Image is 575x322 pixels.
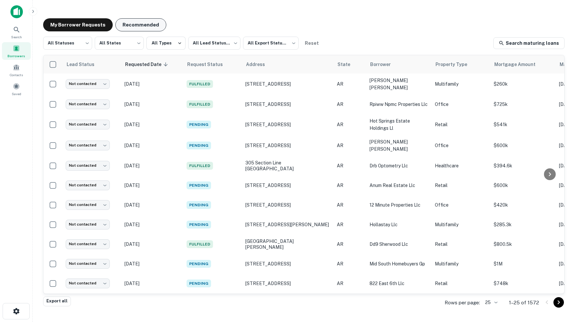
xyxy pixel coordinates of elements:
[66,180,110,190] div: Not contacted
[10,72,23,77] span: Contacts
[337,221,363,228] p: AR
[245,238,330,250] p: [GEOGRAPHIC_DATA][PERSON_NAME]
[187,240,213,248] span: Fulfilled
[337,60,359,68] span: State
[124,182,180,189] p: [DATE]
[66,259,110,268] div: Not contacted
[370,182,428,189] p: anum real estate llc
[301,37,322,50] button: Reset
[245,122,330,127] p: [STREET_ADDRESS]
[43,35,92,52] div: All Statuses
[11,34,22,40] span: Search
[124,260,180,267] p: [DATE]
[124,121,180,128] p: [DATE]
[435,201,487,209] p: Office
[435,182,487,189] p: Retail
[494,60,544,68] span: Mortgage Amount
[494,241,552,248] p: $800.5k
[124,221,180,228] p: [DATE]
[435,101,487,108] p: Office
[2,80,31,98] a: Saved
[188,35,240,52] div: All Lead Statuses
[370,101,428,108] p: rpiww npmc properties llc
[337,121,363,128] p: AR
[66,79,110,89] div: Not contacted
[435,80,487,88] p: Multifamily
[337,201,363,209] p: AR
[509,299,539,307] p: 1–25 of 1572
[95,35,144,52] div: All States
[337,101,363,108] p: AR
[245,261,330,267] p: [STREET_ADDRESS]
[245,182,330,188] p: [STREET_ADDRESS]
[245,222,330,228] p: [STREET_ADDRESS][PERSON_NAME]
[370,77,428,91] p: [PERSON_NAME] [PERSON_NAME]
[435,142,487,149] p: Office
[121,55,183,74] th: Requested Date
[124,80,180,88] p: [DATE]
[435,121,487,128] p: Retail
[187,221,211,229] span: Pending
[124,162,180,169] p: [DATE]
[494,221,552,228] p: $285.3k
[435,162,487,169] p: Healthcare
[8,53,25,59] span: Borrowers
[115,18,166,31] button: Recommended
[187,280,211,287] span: Pending
[246,60,273,68] span: Address
[494,80,552,88] p: $260k
[494,142,552,149] p: $600k
[2,23,31,41] div: Search
[494,182,552,189] p: $600k
[187,162,213,170] span: Fulfilled
[494,201,552,209] p: $420k
[187,260,211,268] span: Pending
[146,37,186,50] button: All Types
[370,260,428,267] p: mid south homebuyers gp
[12,91,21,96] span: Saved
[245,280,330,286] p: [STREET_ADDRESS]
[10,5,23,18] img: capitalize-icon.png
[334,55,366,74] th: State
[370,138,428,153] p: [PERSON_NAME] [PERSON_NAME]
[245,202,330,208] p: [STREET_ADDRESS]
[187,201,211,209] span: Pending
[435,241,487,248] p: Retail
[43,18,113,31] button: My Borrower Requests
[66,279,110,288] div: Not contacted
[542,270,575,301] div: Chat Widget
[124,280,180,287] p: [DATE]
[245,160,330,172] p: 305 Section Line [GEOGRAPHIC_DATA]
[66,120,110,129] div: Not contacted
[553,297,564,308] button: Go to next page
[124,142,180,149] p: [DATE]
[337,162,363,169] p: AR
[432,55,490,74] th: Property Type
[183,55,242,74] th: Request Status
[490,55,556,74] th: Mortgage Amount
[493,37,565,49] a: Search maturing loans
[435,60,476,68] span: Property Type
[245,81,330,87] p: [STREET_ADDRESS]
[337,80,363,88] p: AR
[337,260,363,267] p: AR
[124,201,180,209] p: [DATE]
[243,35,299,52] div: All Export Statuses
[370,201,428,209] p: 12 minute properties llc
[494,101,552,108] p: $725k
[187,80,213,88] span: Fulfilled
[125,60,170,68] span: Requested Date
[337,241,363,248] p: AR
[337,142,363,149] p: AR
[494,162,552,169] p: $394.6k
[66,99,110,109] div: Not contacted
[187,142,211,149] span: Pending
[187,100,213,108] span: Fulfilled
[370,162,428,169] p: drb optometry llc
[435,280,487,287] p: Retail
[366,55,432,74] th: Borrower
[245,143,330,148] p: [STREET_ADDRESS]
[43,297,71,306] button: Export all
[370,280,428,287] p: 822 east 6th llc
